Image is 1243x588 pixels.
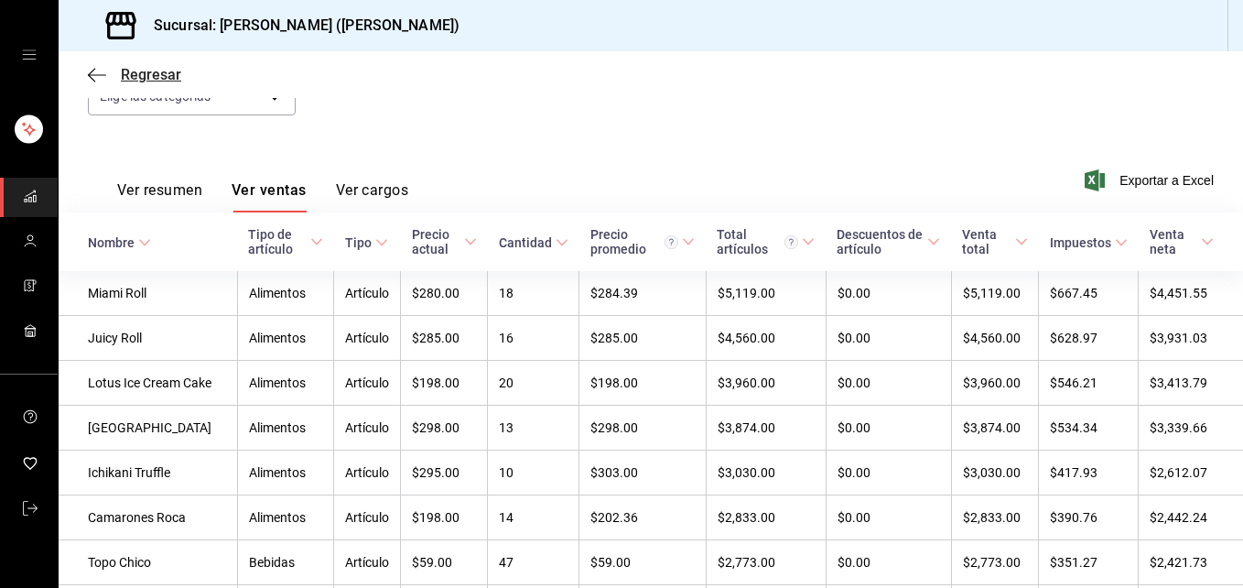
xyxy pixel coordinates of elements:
td: $3,030.00 [951,451,1038,495]
td: Alimentos [237,451,333,495]
td: 20 [488,361,579,406]
td: $2,833.00 [951,495,1038,540]
td: Topo Chico [59,540,237,585]
td: $2,833.00 [706,495,826,540]
td: $5,119.00 [706,271,826,316]
td: $2,773.00 [951,540,1038,585]
span: Total artículos [717,227,815,256]
td: Alimentos [237,495,333,540]
td: $295.00 [401,451,488,495]
td: $351.27 [1039,540,1139,585]
h3: Sucursal: [PERSON_NAME] ([PERSON_NAME]) [139,15,459,37]
td: $298.00 [401,406,488,451]
td: Artículo [334,406,401,451]
td: Bebidas [237,540,333,585]
td: 10 [488,451,579,495]
td: $2,421.73 [1139,540,1243,585]
td: $2,612.07 [1139,451,1243,495]
td: [GEOGRAPHIC_DATA] [59,406,237,451]
td: Alimentos [237,316,333,361]
td: Artículo [334,271,401,316]
div: Descuentos de artículo [837,227,924,256]
div: Venta neta [1150,227,1197,256]
td: Camarones Roca [59,495,237,540]
td: Alimentos [237,406,333,451]
td: Alimentos [237,361,333,406]
span: Venta total [962,227,1027,256]
td: $5,119.00 [951,271,1038,316]
td: $390.76 [1039,495,1139,540]
td: $2,442.24 [1139,495,1243,540]
td: $4,560.00 [706,316,826,361]
span: Venta neta [1150,227,1214,256]
td: $0.00 [826,361,951,406]
td: $534.34 [1039,406,1139,451]
td: $284.39 [579,271,706,316]
td: Artículo [334,451,401,495]
td: $3,931.03 [1139,316,1243,361]
td: Ichikani Truffle [59,451,237,495]
svg: El total artículos considera cambios de precios en los artículos así como costos adicionales por ... [784,235,798,249]
div: Precio actual [412,227,460,256]
td: Juicy Roll [59,316,237,361]
td: Artículo [334,316,401,361]
td: 13 [488,406,579,451]
td: $4,451.55 [1139,271,1243,316]
span: Nombre [88,235,151,250]
button: Ver ventas [232,181,307,212]
button: Regresar [88,66,181,83]
td: 14 [488,495,579,540]
div: Nombre [88,235,135,250]
td: $0.00 [826,316,951,361]
td: $628.97 [1039,316,1139,361]
td: $198.00 [401,495,488,540]
button: open drawer [22,48,37,62]
span: Precio promedio [590,227,695,256]
td: $3,030.00 [706,451,826,495]
td: $285.00 [401,316,488,361]
td: $2,773.00 [706,540,826,585]
td: $59.00 [579,540,706,585]
td: $546.21 [1039,361,1139,406]
div: Total artículos [717,227,798,256]
td: $280.00 [401,271,488,316]
span: Regresar [121,66,181,83]
td: Alimentos [237,271,333,316]
div: Tipo de artículo [248,227,306,256]
td: $198.00 [579,361,706,406]
td: $3,960.00 [706,361,826,406]
div: Impuestos [1050,235,1111,250]
td: $198.00 [401,361,488,406]
td: Artículo [334,495,401,540]
td: Lotus Ice Cream Cake [59,361,237,406]
td: $3,339.66 [1139,406,1243,451]
span: Precio actual [412,227,477,256]
td: $303.00 [579,451,706,495]
td: $417.93 [1039,451,1139,495]
td: $667.45 [1039,271,1139,316]
span: Descuentos de artículo [837,227,940,256]
span: Tipo [345,235,388,250]
div: navigation tabs [117,181,408,212]
td: $0.00 [826,495,951,540]
td: $3,874.00 [706,406,826,451]
svg: Precio promedio = Total artículos / cantidad [665,235,678,249]
td: $3,413.79 [1139,361,1243,406]
td: $59.00 [401,540,488,585]
span: Tipo de artículo [248,227,322,256]
td: $0.00 [826,451,951,495]
div: Precio promedio [590,227,678,256]
button: Ver resumen [117,181,202,212]
button: Exportar a Excel [1088,169,1214,191]
span: Impuestos [1050,235,1128,250]
td: $0.00 [826,540,951,585]
span: Cantidad [499,235,568,250]
td: $0.00 [826,271,951,316]
td: $285.00 [579,316,706,361]
td: $3,960.00 [951,361,1038,406]
td: Artículo [334,540,401,585]
td: 16 [488,316,579,361]
div: Tipo [345,235,372,250]
td: $202.36 [579,495,706,540]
